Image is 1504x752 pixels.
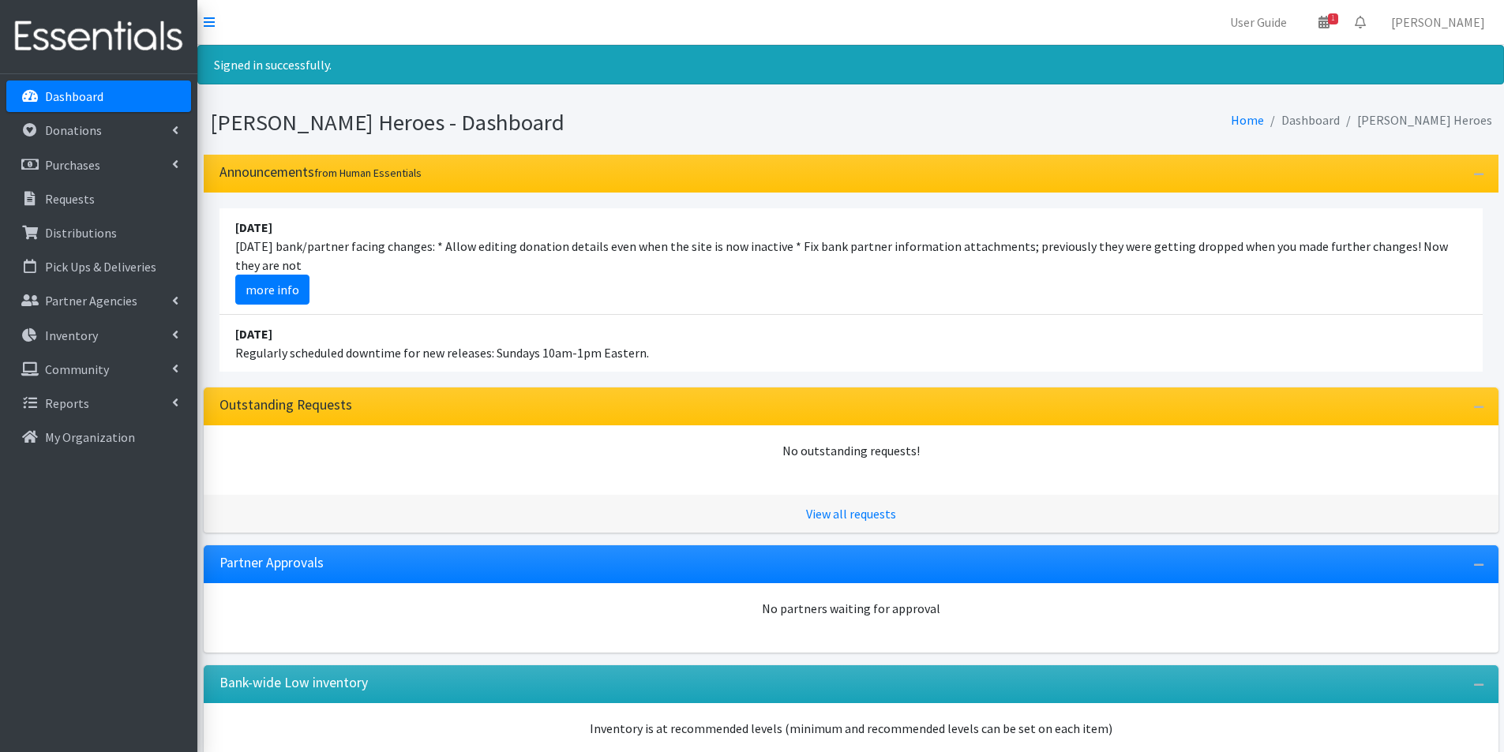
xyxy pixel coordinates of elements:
a: Partner Agencies [6,285,191,316]
h3: Partner Approvals [219,555,324,571]
a: Dashboard [6,80,191,112]
p: Donations [45,122,102,138]
li: Regularly scheduled downtime for new releases: Sundays 10am-1pm Eastern. [219,315,1483,372]
p: Pick Ups & Deliveries [45,259,156,275]
p: My Organization [45,429,135,445]
h3: Announcements [219,164,422,181]
a: Inventory [6,320,191,351]
small: from Human Essentials [314,166,422,180]
div: No outstanding requests! [219,441,1483,460]
a: Pick Ups & Deliveries [6,251,191,282]
p: Inventory is at recommended levels (minimum and recommended levels can be set on each item) [219,719,1483,738]
li: Dashboard [1264,109,1340,132]
li: [PERSON_NAME] Heroes [1340,109,1492,132]
a: User Guide [1217,6,1300,38]
p: Purchases [45,157,100,173]
a: Home [1231,112,1264,128]
strong: [DATE] [235,219,272,235]
p: Community [45,361,109,377]
a: Reports [6,387,191,419]
p: Inventory [45,327,98,343]
a: Distributions [6,217,191,249]
div: No partners waiting for approval [219,599,1483,618]
a: My Organization [6,421,191,453]
p: Distributions [45,225,117,241]
p: Partner Agencies [45,293,137,309]
p: Requests [45,191,95,207]
span: 1 [1328,13,1338,24]
a: more info [235,275,309,305]
strong: [DATE] [235,326,272,342]
a: Purchases [6,149,191,181]
h1: [PERSON_NAME] Heroes - Dashboard [210,109,846,137]
a: [PERSON_NAME] [1378,6,1498,38]
p: Dashboard [45,88,103,104]
p: Reports [45,395,89,411]
li: [DATE] bank/partner facing changes: * Allow editing donation details even when the site is now in... [219,208,1483,315]
h3: Bank-wide Low inventory [219,675,368,691]
a: View all requests [806,506,896,522]
img: HumanEssentials [6,10,191,63]
a: Donations [6,114,191,146]
a: 1 [1306,6,1342,38]
div: Signed in successfully. [197,45,1504,84]
a: Requests [6,183,191,215]
a: Community [6,354,191,385]
h3: Outstanding Requests [219,397,352,413]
